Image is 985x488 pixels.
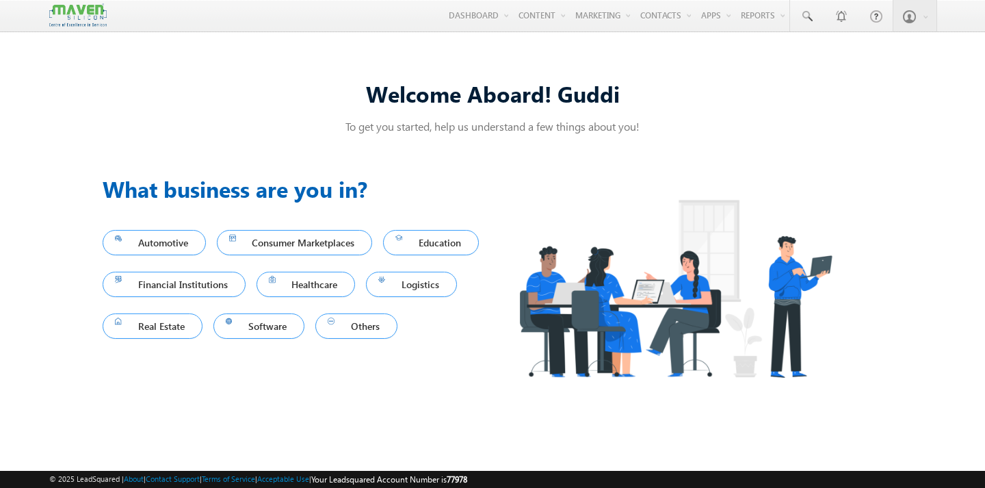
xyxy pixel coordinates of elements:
[124,474,144,483] a: About
[49,3,107,27] img: Custom Logo
[257,474,309,483] a: Acceptable Use
[378,275,445,294] span: Logistics
[269,275,343,294] span: Healthcare
[328,317,385,335] span: Others
[492,172,858,404] img: Industry.png
[226,317,293,335] span: Software
[447,474,467,485] span: 77978
[103,119,882,133] p: To get you started, help us understand a few things about you!
[103,79,882,108] div: Welcome Aboard! Guddi
[146,474,200,483] a: Contact Support
[229,233,360,252] span: Consumer Marketplaces
[311,474,467,485] span: Your Leadsquared Account Number is
[395,233,467,252] span: Education
[202,474,255,483] a: Terms of Service
[115,317,190,335] span: Real Estate
[49,473,467,486] span: © 2025 LeadSquared | | | | |
[115,275,233,294] span: Financial Institutions
[115,233,194,252] span: Automotive
[103,172,492,205] h3: What business are you in?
